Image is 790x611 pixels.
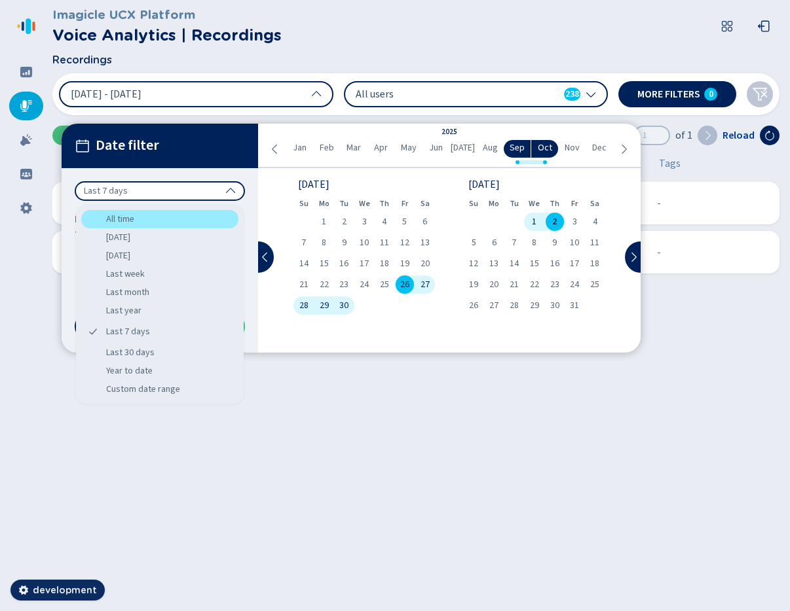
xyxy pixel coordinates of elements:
[375,254,395,273] div: Thu Sep 18 2025
[360,280,369,289] span: 24
[75,138,90,154] svg: calendar
[565,296,585,315] div: Fri Oct 31 2025
[544,254,565,273] div: Thu Oct 16 2025
[570,301,579,310] span: 31
[52,5,282,24] h3: Imagicle UCX Platform
[423,217,427,226] span: 6
[760,126,780,145] button: Reload the current page
[637,89,700,99] span: More filters
[52,24,282,47] h2: Voice Analytics | Recordings
[464,296,484,315] div: Sun Oct 26 2025
[415,213,435,231] div: Sat Sep 06 2025
[657,196,661,211] span: No tags assigned
[299,280,309,289] span: 21
[314,275,334,294] div: Mon Sep 22 2025
[334,234,354,252] div: Tue Sep 09 2025
[81,247,238,265] div: [DATE]
[322,238,326,247] span: 8
[52,126,141,145] button: Upload
[590,259,599,268] span: 18
[469,199,478,208] abbr: Sunday
[320,301,329,310] span: 29
[764,130,775,141] svg: arrow-clockwise
[382,217,386,226] span: 4
[298,180,430,189] div: [DATE]
[339,199,348,208] abbr: Tuesday
[570,280,579,289] span: 24
[375,213,395,231] div: Thu Sep 04 2025
[415,275,435,294] div: Sat Sep 27 2025
[394,254,415,273] div: Fri Sep 19 2025
[512,238,516,247] span: 7
[538,141,552,155] span: Oct
[394,234,415,252] div: Fri Sep 12 2025
[320,141,334,155] span: Feb
[524,234,544,252] div: Wed Oct 08 2025
[565,234,585,252] div: Fri Oct 10 2025
[339,280,348,289] span: 23
[301,238,306,247] span: 7
[380,238,389,247] span: 11
[657,245,661,260] span: No tags assigned
[510,301,519,310] span: 28
[702,130,713,141] svg: chevron-right
[293,275,314,294] div: Sun Sep 21 2025
[618,81,736,107] button: More filters0
[415,254,435,273] div: Sat Sep 20 2025
[659,156,681,171] span: Tags
[618,144,629,154] svg: chevron-right
[585,275,605,294] div: Sat Oct 25 2025
[75,211,101,227] span: From
[469,280,478,289] span: 19
[356,87,506,101] span: All users
[484,254,504,273] div: Mon Oct 13 2025
[10,580,105,601] button: development
[752,86,768,102] svg: funnel-disabled
[20,65,33,79] svg: dashboard-filled
[81,320,238,343] div: Last 7 days
[293,296,314,315] div: Sun Sep 28 2025
[570,259,579,268] span: 17
[464,234,484,252] div: Sun Oct 05 2025
[592,141,607,155] span: Dec
[375,234,395,252] div: Thu Sep 11 2025
[260,252,271,262] svg: chevron-left
[339,301,348,310] span: 30
[299,301,309,310] span: 28
[9,126,43,154] div: Alarms
[709,89,713,99] span: 0
[532,217,536,226] span: 1
[590,280,599,289] span: 25
[530,280,539,289] span: 22
[421,259,430,268] span: 20
[293,234,314,252] div: Sun Sep 07 2025
[510,280,519,289] span: 21
[400,259,409,268] span: 19
[81,380,238,398] div: Custom date range
[374,141,388,155] span: Apr
[429,141,443,155] span: Jun
[334,296,354,315] div: Tue Sep 30 2025
[342,217,347,226] span: 2
[590,238,599,247] span: 11
[586,89,596,99] svg: chevron-down
[322,217,326,226] span: 1
[320,259,329,268] span: 15
[334,275,354,294] div: Tue Sep 23 2025
[468,180,601,189] div: [DATE]
[314,296,334,315] div: Mon Sep 29 2025
[334,254,354,273] div: Tue Sep 16 2025
[421,238,430,247] span: 13
[585,254,605,273] div: Sat Oct 18 2025
[552,238,557,247] span: 9
[489,199,499,208] abbr: Monday
[96,135,159,156] span: Date filter
[360,259,369,268] span: 17
[421,199,430,208] abbr: Saturday
[550,280,559,289] span: 23
[565,141,580,155] span: Nov
[504,275,525,294] div: Tue Oct 21 2025
[9,194,43,222] div: Settings
[469,301,478,310] span: 26
[71,89,141,99] span: [DATE] - [DATE]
